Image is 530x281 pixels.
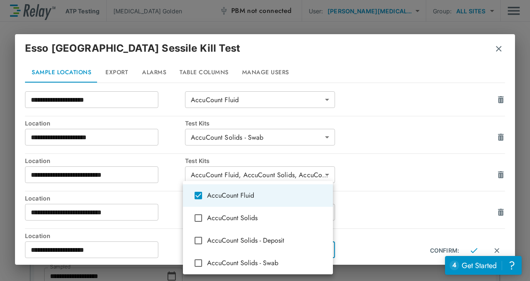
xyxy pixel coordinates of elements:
iframe: Resource center [445,256,522,275]
span: AccuCount Solids - Swab [207,258,326,268]
span: AccuCount Fluid [207,191,326,201]
span: AccuCount Solids [207,213,326,223]
span: AccuCount Solids - Deposit [207,236,326,246]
